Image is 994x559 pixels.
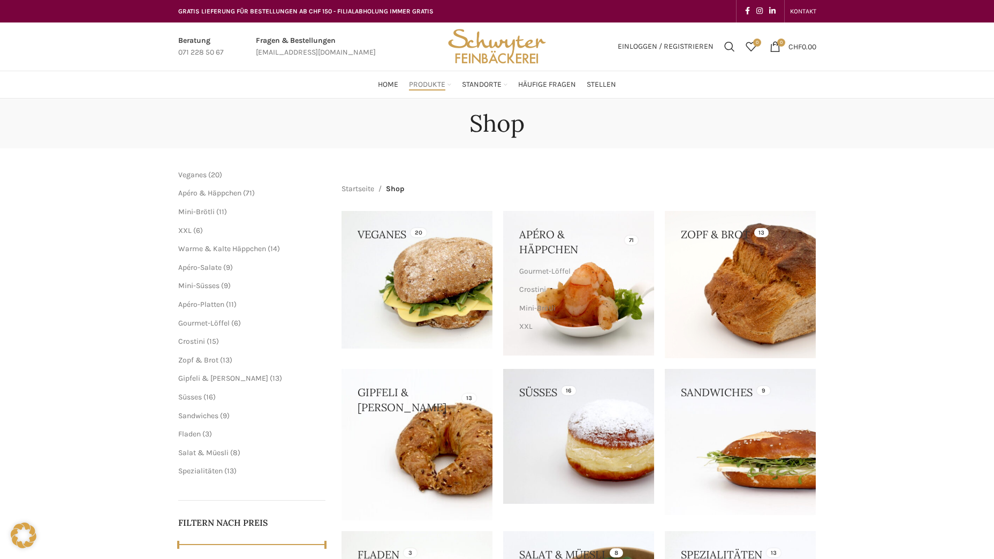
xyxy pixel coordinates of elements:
[764,36,822,57] a: 0 CHF0.00
[178,35,224,59] a: Infobox link
[178,7,434,15] span: GRATIS LIEFERUNG FÜR BESTELLUNGEN AB CHF 150 - FILIALABHOLUNG IMMER GRATIS
[740,36,762,57] div: Meine Wunschliste
[223,411,227,420] span: 9
[178,170,207,179] a: Veganes
[518,80,576,90] span: Häufige Fragen
[223,356,230,365] span: 13
[178,319,230,328] a: Gourmet-Löffel
[587,74,616,95] a: Stellen
[211,170,219,179] span: 20
[777,39,785,47] span: 0
[790,7,816,15] span: KONTAKT
[753,39,761,47] span: 0
[785,1,822,22] div: Secondary navigation
[409,74,451,95] a: Produkte
[178,281,219,290] a: Mini-Süsses
[518,74,576,95] a: Häufige Fragen
[226,263,230,272] span: 9
[178,244,266,253] a: Warme & Kalte Häppchen
[790,1,816,22] a: KONTAKT
[219,207,224,216] span: 11
[224,281,228,290] span: 9
[178,300,224,309] a: Apéro-Platten
[178,207,215,216] a: Mini-Brötli
[256,35,376,59] a: Infobox link
[233,448,238,457] span: 8
[205,429,209,439] span: 3
[342,183,404,195] nav: Breadcrumb
[229,300,234,309] span: 11
[178,448,229,457] a: Salat & Müesli
[246,188,252,198] span: 71
[178,374,268,383] a: Gipfeli & [PERSON_NAME]
[178,392,202,402] a: Süsses
[272,374,279,383] span: 13
[270,244,277,253] span: 14
[173,74,822,95] div: Main navigation
[519,299,635,318] a: Mini-Brötli
[753,4,766,19] a: Instagram social link
[178,356,218,365] a: Zopf & Brot
[742,4,753,19] a: Facebook social link
[234,319,238,328] span: 6
[462,80,502,90] span: Standorte
[209,337,216,346] span: 15
[196,226,200,235] span: 6
[409,80,445,90] span: Produkte
[378,74,398,95] a: Home
[206,392,213,402] span: 16
[342,183,374,195] a: Startseite
[178,429,201,439] a: Fladen
[227,466,234,475] span: 13
[378,80,398,90] span: Home
[444,22,549,71] img: Bäckerei Schwyter
[788,42,816,51] bdi: 0.00
[587,80,616,90] span: Stellen
[740,36,762,57] a: 0
[766,4,779,19] a: Linkedin social link
[618,43,714,50] span: Einloggen / Registrieren
[178,226,192,235] a: XXL
[178,411,218,420] a: Sandwiches
[178,188,241,198] a: Apéro & Häppchen
[788,42,802,51] span: CHF
[444,41,549,50] a: Site logo
[519,262,635,281] a: Gourmet-Löffel
[178,517,326,528] h5: Filtern nach Preis
[462,74,507,95] a: Standorte
[519,318,635,336] a: XXL
[178,337,205,346] a: Crostini
[178,466,223,475] a: Spezialitäten
[719,36,740,57] a: Suchen
[519,336,635,354] a: Warme & Kalte Häppchen
[612,36,719,57] a: Einloggen / Registrieren
[386,183,404,195] span: Shop
[519,281,635,299] a: Crostini
[469,109,525,138] h1: Shop
[178,263,222,272] a: Apéro-Salate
